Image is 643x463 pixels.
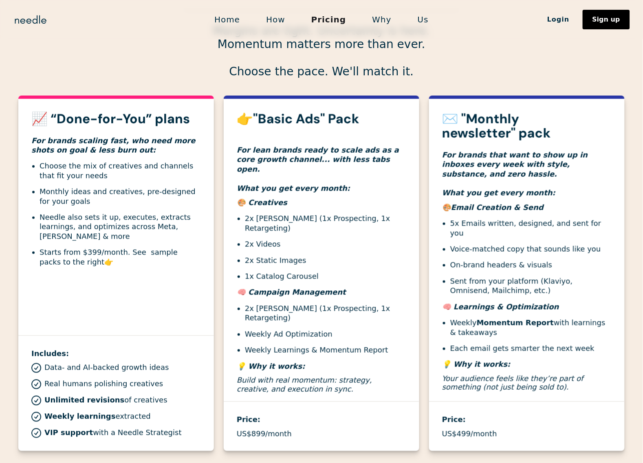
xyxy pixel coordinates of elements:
[40,187,201,206] li: Monthly ideas and creatives, pre-designed for your goals
[237,376,372,393] em: Build with real momentum: strategy, creative, and execution in sync.
[31,112,201,126] h3: 📈 “Done-for-You” plans
[583,10,630,29] a: Sign up
[442,360,511,369] em: 💡 Why it works:
[442,303,559,311] em: 🧠 Learnings & Optimization
[237,110,359,127] strong: 👉"Basic Ads" Pack
[237,288,346,296] em: 🧠 Campaign Management
[450,219,612,238] li: 5x Emails written, designed, and sent for you
[104,258,113,266] strong: 👉
[245,345,406,355] li: Weekly Learnings & Momentum Report
[450,344,612,353] li: Each email gets smarter the next week
[44,412,151,421] p: extracted
[442,203,451,212] em: 🎨
[442,430,497,439] p: US$499/month
[477,318,554,327] strong: Momentum Report
[237,362,305,371] em: 💡 Why it works:
[44,428,182,437] p: with a Needle Strategist
[40,161,201,180] li: Choose the mix of creatives and channels that fit your needs
[245,214,406,233] li: 2x [PERSON_NAME] (1x Prospecting, 1x Retargeting)
[237,430,292,439] p: US$899/month
[31,349,201,358] h4: Includes:
[245,239,406,249] li: 2x Videos
[245,272,406,281] li: 1x Catalog Carousel
[183,24,460,79] p: Margins are tight. Uncertainty is here. Momentum matters more than ever. Choose the pace. We'll m...
[450,318,612,337] li: Weekly with learnings & takeaways
[534,13,583,26] a: Login
[237,415,406,424] h4: Price:
[245,304,406,323] li: 2x [PERSON_NAME] (1x Prospecting, 1x Retargeting)
[44,363,169,372] p: Data- and AI-backed growth ideas
[442,112,612,140] h3: ✉️ "Monthly newsletter" pack
[253,11,298,28] a: How
[40,248,201,267] li: Starts from $399/month. See sample packs to the right
[237,146,399,193] em: For lean brands ready to scale ads as a core growth channel... with less tabs open. What you get ...
[450,276,612,296] li: Sent from your platform (Klaviyo, Omnisend, Mailchimp, etc.)
[44,380,163,388] p: Real humans polishing creatives
[237,198,287,207] em: 🎨 Creatives
[44,396,167,405] p: of creatives
[450,244,612,254] li: Voice-matched copy that sounds like you
[592,16,620,23] div: Sign up
[245,329,406,339] li: Weekly Ad Optimization
[31,136,196,154] em: For brands scaling fast, who need more shots on goal & less burn out:
[405,11,442,28] a: Us
[450,260,612,270] li: On-brand headers & visuals
[44,428,93,437] strong: VIP support
[442,151,588,197] em: For brands that want to show up in inboxes every week with style, substance, and zero hassle. Wha...
[442,415,612,424] h4: Price:
[201,11,253,28] a: Home
[359,11,405,28] a: Why
[298,11,359,28] a: Pricing
[245,256,406,265] li: 2x Static Images
[40,213,201,241] li: Needle also sets it up, executes, extracts learnings, and optimizes across Meta, [PERSON_NAME] & ...
[44,412,116,421] strong: Weekly learnings
[442,374,584,392] em: Your audience feels like they’re part of something (not just being sold to).
[451,203,544,212] em: Email Creation & Send
[44,396,124,404] strong: Unlimited revisions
